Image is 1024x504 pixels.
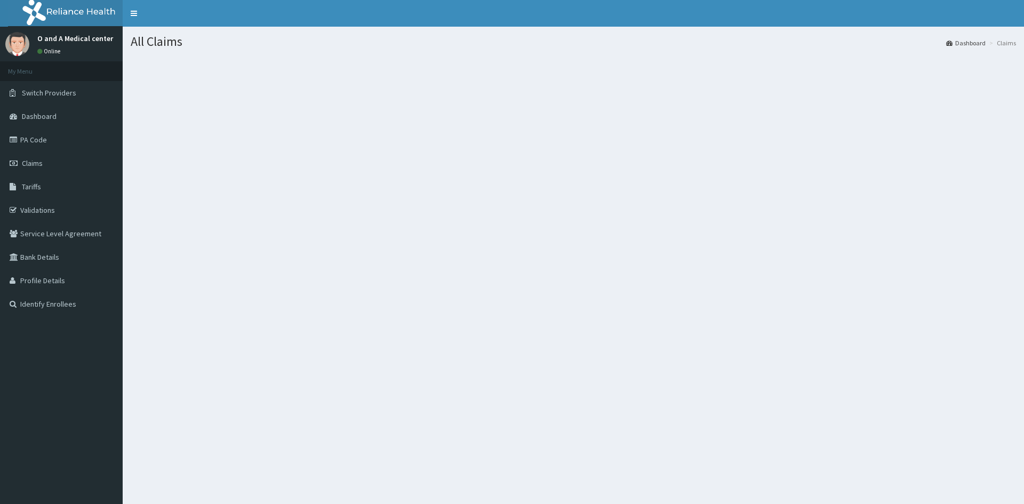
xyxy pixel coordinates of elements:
[37,47,63,55] a: Online
[22,111,57,121] span: Dashboard
[131,35,1016,49] h1: All Claims
[22,182,41,191] span: Tariffs
[22,88,76,98] span: Switch Providers
[946,38,986,47] a: Dashboard
[5,32,29,56] img: User Image
[37,35,113,42] p: O and A Medical center
[987,38,1016,47] li: Claims
[22,158,43,168] span: Claims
